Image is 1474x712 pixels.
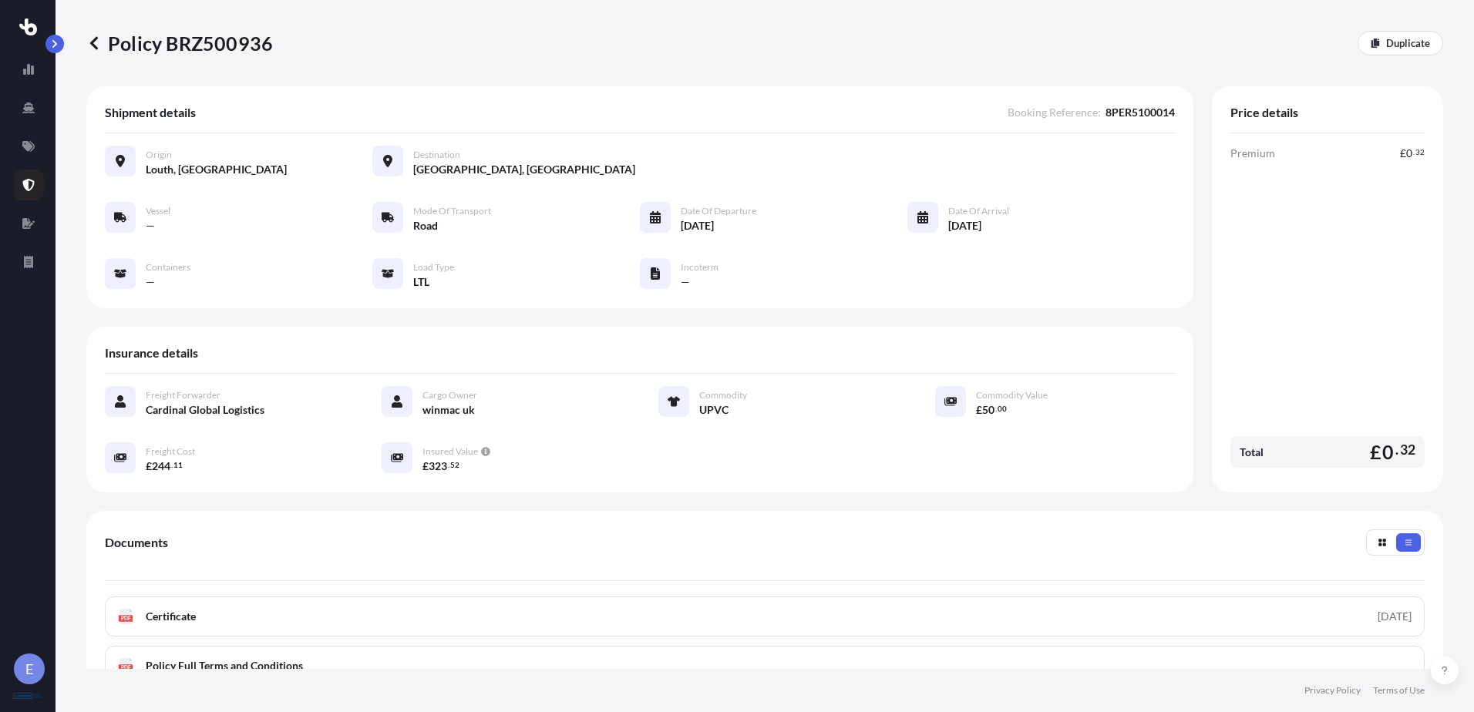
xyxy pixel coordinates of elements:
[976,405,982,415] span: £
[146,445,195,458] span: Freight Cost
[1230,146,1275,161] span: Premium
[1008,105,1101,120] span: Booking Reference :
[413,218,438,233] span: Road
[1358,31,1443,55] a: Duplicate
[1415,149,1425,155] span: 32
[121,616,131,621] text: PDF
[105,596,1425,636] a: PDFCertificate[DATE]
[1378,609,1412,624] div: [DATE]
[121,665,131,670] text: PDF
[422,461,429,472] span: £
[1373,684,1425,697] a: Terms of Use
[13,693,42,699] img: organization-logo
[1395,445,1398,455] span: .
[681,261,718,274] span: Incoterm
[681,218,714,233] span: [DATE]
[1240,445,1264,460] span: Total
[173,462,183,468] span: 11
[448,462,449,468] span: .
[1382,442,1394,462] span: 0
[146,461,152,472] span: £
[1406,148,1412,159] span: 0
[105,646,1425,686] a: PDFPolicy Full Terms and Conditions
[146,274,155,290] span: —
[413,205,491,217] span: Mode of Transport
[105,105,196,120] span: Shipment details
[146,218,155,233] span: —
[105,345,198,361] span: Insurance details
[146,261,190,274] span: Containers
[105,535,168,550] span: Documents
[86,31,273,55] p: Policy BRZ500936
[976,389,1048,401] span: Commodity Value
[1304,684,1361,697] a: Privacy Policy
[995,406,997,411] span: .
[450,462,459,468] span: 52
[1386,35,1430,51] p: Duplicate
[429,461,447,472] span: 323
[422,402,475,418] span: winmac uk
[413,274,429,290] span: LTL
[413,149,460,161] span: Destination
[1230,105,1298,120] span: Price details
[1413,149,1415,155] span: .
[146,402,264,418] span: Cardinal Global Logistics
[948,205,1009,217] span: Date of Arrival
[413,261,454,274] span: Load Type
[146,609,196,624] span: Certificate
[681,205,756,217] span: Date of Departure
[413,162,635,177] span: [GEOGRAPHIC_DATA], [GEOGRAPHIC_DATA]
[681,274,690,290] span: —
[152,461,170,472] span: 244
[171,462,173,468] span: .
[948,218,981,233] span: [DATE]
[146,162,287,177] span: Louth, [GEOGRAPHIC_DATA]
[146,205,170,217] span: Vessel
[982,405,994,415] span: 50
[1370,442,1381,462] span: £
[25,661,33,677] span: E
[422,445,478,458] span: Insured Value
[146,149,172,161] span: Origin
[1400,445,1415,455] span: 32
[422,389,477,401] span: Cargo Owner
[146,389,220,401] span: Freight Forwarder
[699,402,729,418] span: UPVC
[146,658,303,673] span: Policy Full Terms and Conditions
[1400,148,1406,159] span: £
[1105,105,1175,120] span: 8PER5100014
[699,389,747,401] span: Commodity
[998,406,1007,411] span: 00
